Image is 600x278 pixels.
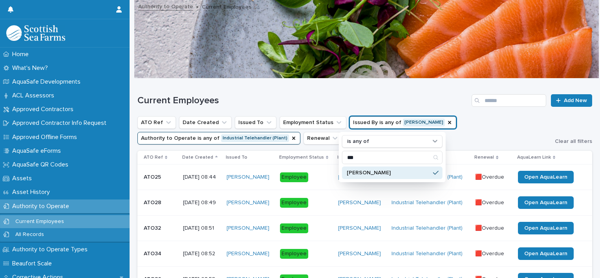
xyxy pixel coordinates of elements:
[391,251,463,257] a: Industrial Telehandler (Plant)
[338,225,381,232] a: [PERSON_NAME]
[337,153,359,162] p: Issued By
[144,223,163,232] p: ATO32
[137,190,592,216] tr: ATO28ATO28 [DATE] 08:49[PERSON_NAME] Employee[PERSON_NAME] Industrial Telehandler (Plant) 🟥Overdu...
[183,225,220,232] p: [DATE] 08:51
[524,200,567,205] span: Open AquaLearn
[144,153,163,162] p: ATO Ref
[9,64,54,72] p: What's New?
[137,116,176,129] button: ATO Ref
[9,188,56,196] p: Asset History
[280,223,308,233] div: Employee
[9,134,83,141] p: Approved Offline Forms
[564,98,587,103] span: Add New
[280,198,308,208] div: Employee
[518,196,574,209] a: Open AquaLearn
[279,153,324,162] p: Employment Status
[144,249,163,257] p: ATO34
[280,249,308,259] div: Employee
[304,132,342,144] button: Renewal
[475,172,506,181] p: 🟥Overdue
[342,151,443,164] div: Search
[475,223,506,232] p: 🟥Overdue
[518,247,574,260] a: Open AquaLearn
[227,225,269,232] a: [PERSON_NAME]
[524,225,567,231] span: Open AquaLearn
[9,92,60,99] p: ACL Assessors
[9,175,38,182] p: Assets
[524,251,567,256] span: Open AquaLearn
[517,153,551,162] p: AquaLearn Link
[144,172,163,181] p: ATO25
[9,231,50,238] p: All Records
[9,203,75,210] p: Authority to Operate
[338,199,381,206] a: [PERSON_NAME]
[137,132,300,144] button: Authority to Operate
[9,260,58,267] p: Beaufort Scale
[183,174,220,181] p: [DATE] 08:44
[9,119,113,127] p: Approved Contractor Info Request
[518,171,574,183] a: Open AquaLearn
[138,2,193,11] a: Authority to Operate
[555,139,592,144] span: Clear all filters
[227,251,269,257] a: [PERSON_NAME]
[183,251,220,257] p: [DATE] 08:52
[137,165,592,190] tr: ATO25ATO25 [DATE] 08:44[PERSON_NAME] Employee[PERSON_NAME] Industrial Telehandler (Plant) 🟥Overdu...
[9,246,94,253] p: Authority to Operate Types
[474,153,494,162] p: Renewal
[9,161,75,168] p: AquaSafe QR Codes
[137,216,592,241] tr: ATO32ATO32 [DATE] 08:51[PERSON_NAME] Employee[PERSON_NAME] Industrial Telehandler (Plant) 🟥Overdu...
[280,116,346,129] button: Employment Status
[182,153,213,162] p: Date Created
[9,218,70,225] p: Current Employees
[235,116,276,129] button: Issued To
[9,51,35,58] p: Home
[227,174,269,181] a: [PERSON_NAME]
[475,249,506,257] p: 🟥Overdue
[9,78,87,86] p: AquaSafe Developments
[551,94,592,107] a: Add New
[9,106,80,113] p: Approved Contractors
[226,153,247,162] p: Issued To
[524,174,567,180] span: Open AquaLearn
[137,241,592,267] tr: ATO34ATO34 [DATE] 08:52[PERSON_NAME] Employee[PERSON_NAME] Industrial Telehandler (Plant) 🟥Overdu...
[144,198,163,206] p: ATO28
[472,94,546,107] input: Search
[179,116,232,129] button: Date Created
[342,151,442,164] input: Search
[391,225,463,232] a: Industrial Telehandler (Plant)
[338,174,381,181] a: [PERSON_NAME]
[6,25,65,41] img: bPIBxiqnSb2ggTQWdOVV
[347,170,430,176] p: [PERSON_NAME]
[227,199,269,206] a: [PERSON_NAME]
[475,198,506,206] p: 🟥Overdue
[183,199,220,206] p: [DATE] 08:49
[518,222,574,234] a: Open AquaLearn
[391,199,463,206] a: Industrial Telehandler (Plant)
[137,95,468,106] h1: Current Employees
[280,172,308,182] div: Employee
[202,2,251,11] p: Current Employees
[338,251,381,257] a: [PERSON_NAME]
[549,139,592,144] button: Clear all filters
[9,147,67,155] p: AquaSafe eForms
[347,138,369,145] p: is any of
[349,116,456,129] button: Issued By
